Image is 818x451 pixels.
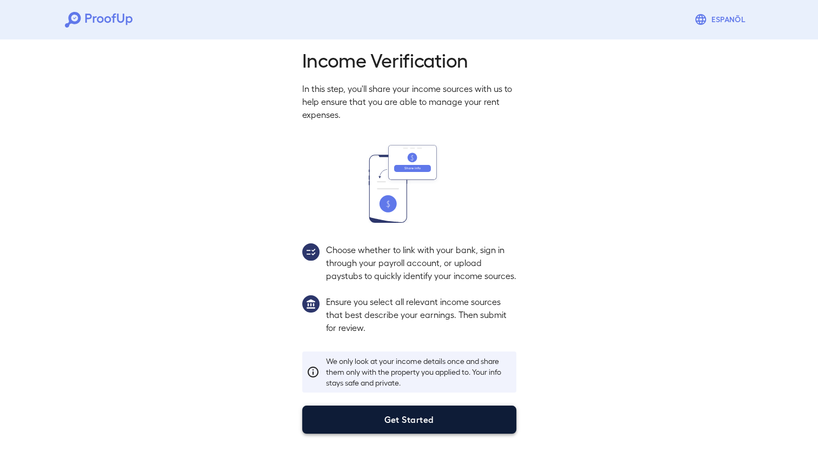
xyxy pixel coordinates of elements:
p: In this step, you'll share your income sources with us to help ensure that you are able to manage... [302,82,516,121]
p: Choose whether to link with your bank, sign in through your payroll account, or upload paystubs t... [326,243,516,282]
button: Espanõl [690,9,753,30]
img: group1.svg [302,295,320,313]
h2: Income Verification [302,48,516,71]
p: Ensure you select all relevant income sources that best describe your earnings. Then submit for r... [326,295,516,334]
button: Get Started [302,406,516,434]
img: transfer_money.svg [369,145,450,223]
img: group2.svg [302,243,320,261]
p: We only look at your income details once and share them only with the property you applied to. Yo... [326,356,512,388]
